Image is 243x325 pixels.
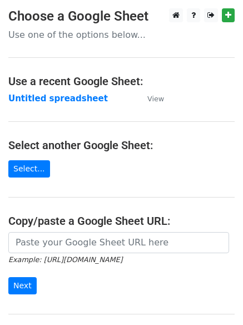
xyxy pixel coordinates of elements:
[8,139,235,152] h4: Select another Google Sheet:
[187,272,243,325] iframe: Chat Widget
[8,75,235,88] h4: Use a recent Google Sheet:
[8,8,235,24] h3: Choose a Google Sheet
[147,95,164,103] small: View
[136,93,164,104] a: View
[8,93,108,104] a: Untitled spreadsheet
[8,277,37,294] input: Next
[8,255,122,264] small: Example: [URL][DOMAIN_NAME]
[8,160,50,178] a: Select...
[8,232,229,253] input: Paste your Google Sheet URL here
[8,29,235,41] p: Use one of the options below...
[8,214,235,228] h4: Copy/paste a Google Sheet URL:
